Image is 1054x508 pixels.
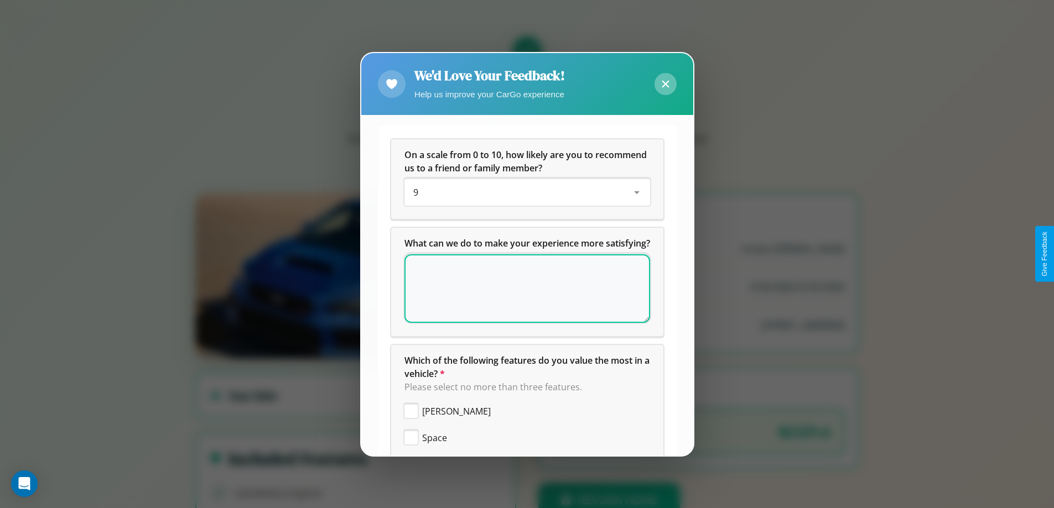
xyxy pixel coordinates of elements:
h2: We'd Love Your Feedback! [414,66,565,85]
span: What can we do to make your experience more satisfying? [404,237,650,249]
span: [PERSON_NAME] [422,405,491,418]
span: 9 [413,186,418,198]
p: Help us improve your CarGo experience [414,87,565,102]
div: On a scale from 0 to 10, how likely are you to recommend us to a friend or family member? [404,179,650,206]
div: Give Feedback [1041,232,1048,276]
div: Open Intercom Messenger [11,470,38,497]
span: On a scale from 0 to 10, how likely are you to recommend us to a friend or family member? [404,149,649,174]
span: Which of the following features do you value the most in a vehicle? [404,354,652,380]
span: Please select no more than three features. [404,381,582,393]
div: On a scale from 0 to 10, how likely are you to recommend us to a friend or family member? [391,139,663,219]
span: Space [422,431,447,444]
h5: On a scale from 0 to 10, how likely are you to recommend us to a friend or family member? [404,148,650,175]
